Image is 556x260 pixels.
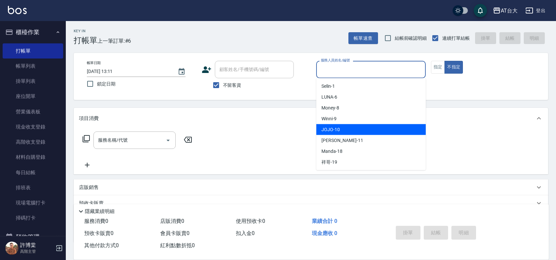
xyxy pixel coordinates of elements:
button: AT台大 [490,4,520,17]
span: 祥哥 -19 [321,159,337,166]
p: 項目消費 [79,115,99,122]
span: Winni -9 [321,115,337,122]
a: 掛單列表 [3,74,63,89]
span: 現金應收 0 [312,230,337,236]
a: 帳單列表 [3,59,63,74]
a: 掃碼打卡 [3,210,63,225]
a: 高階收支登錄 [3,134,63,150]
button: 櫃檯作業 [3,24,63,41]
p: 隱藏業績明細 [85,208,114,215]
label: 帳單日期 [87,60,101,65]
span: 使用預收卡 0 [236,218,265,224]
span: 業績合計 0 [312,218,337,224]
button: save [474,4,487,17]
div: 項目消費 [74,108,548,129]
span: JOJO -10 [321,126,340,133]
div: 店販銷售 [74,179,548,195]
span: 預收卡販賣 0 [84,230,114,236]
button: Choose date, selected date is 2025-08-22 [174,64,190,80]
a: 座位開單 [3,89,63,104]
span: 店販消費 0 [160,218,184,224]
button: 預約管理 [3,228,63,246]
h5: 許博棠 [20,242,54,248]
p: 店販銷售 [79,184,99,191]
label: 服務人員姓名/編號 [321,58,350,63]
span: 紅利點數折抵 0 [160,242,195,248]
a: 營業儀表板 [3,104,63,119]
span: 上一筆訂單:#6 [97,37,131,45]
button: 登出 [523,5,548,17]
span: 結帳前確認明細 [395,35,427,42]
img: Logo [8,6,27,14]
p: 預收卡販賣 [79,200,104,207]
span: 不留客資 [223,82,241,89]
span: Money -8 [321,105,339,111]
button: 不指定 [444,61,463,74]
p: 高階主管 [20,248,54,254]
a: 現場電腦打卡 [3,195,63,210]
span: 鎖定日期 [97,81,115,87]
input: YYYY/MM/DD hh:mm [87,66,171,77]
button: Open [163,135,173,146]
span: Selin -1 [321,83,335,90]
a: 打帳單 [3,43,63,59]
a: 現金收支登錄 [3,119,63,134]
a: 材料自購登錄 [3,150,63,165]
div: AT台大 [501,7,518,15]
h2: Key In [74,29,97,33]
a: 每日結帳 [3,165,63,180]
span: 其他付款方式 0 [84,242,119,248]
span: 服務消費 0 [84,218,108,224]
span: 會員卡販賣 0 [160,230,190,236]
button: 帳單速查 [348,32,378,44]
div: 預收卡販賣 [74,195,548,211]
img: Person [5,242,18,255]
span: LUNA -6 [321,94,337,101]
span: Manda -18 [321,148,342,155]
span: 扣入金 0 [236,230,255,236]
span: 連續打單結帳 [442,35,470,42]
a: 排班表 [3,180,63,195]
button: 指定 [431,61,445,74]
h3: 打帳單 [74,36,97,45]
span: [PERSON_NAME] -11 [321,137,363,144]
